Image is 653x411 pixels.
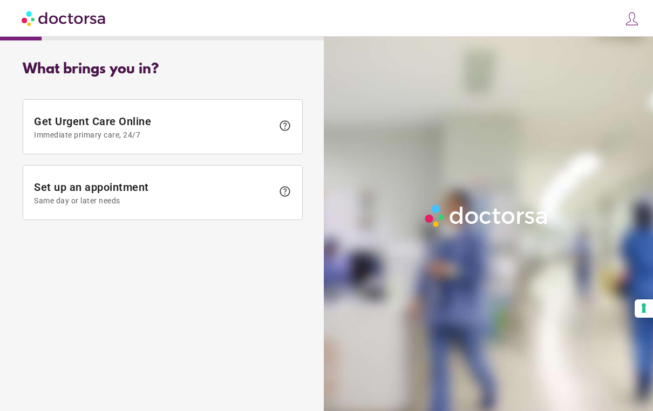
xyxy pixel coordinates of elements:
[34,115,273,139] span: Get Urgent Care Online
[635,299,653,318] button: Your consent preferences for tracking technologies
[624,11,640,26] img: icons8-customer-100.png
[278,119,291,132] span: help
[278,185,291,198] span: help
[34,181,273,205] span: Set up an appointment
[421,201,552,230] img: Logo-Doctorsa-trans-White-partial-flat.png
[23,61,303,78] div: What brings you in?
[34,196,273,205] span: Same day or later needs
[34,131,273,139] span: Immediate primary care, 24/7
[22,6,107,30] img: Doctorsa.com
